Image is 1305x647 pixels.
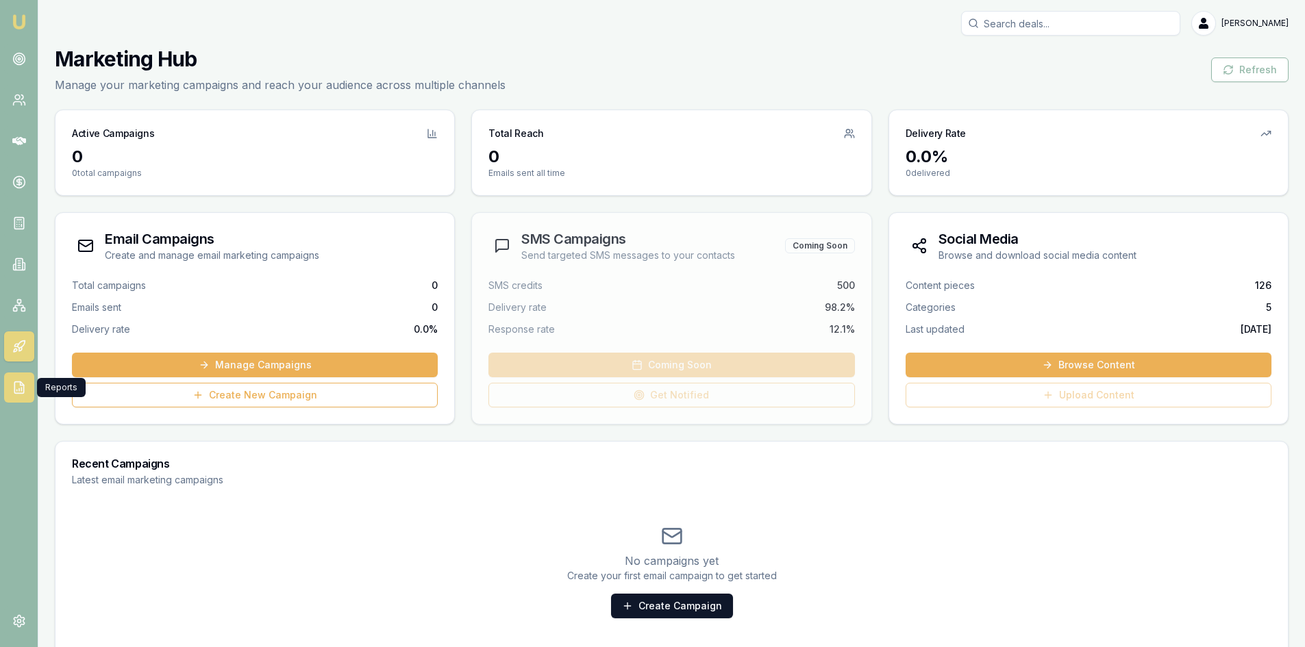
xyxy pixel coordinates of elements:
[830,322,855,336] span: 12.1%
[906,168,1271,179] p: 0 delivered
[488,301,547,314] span: Delivery rate
[939,229,1136,249] h3: Social Media
[1221,18,1289,29] span: [PERSON_NAME]
[939,249,1136,262] p: Browse and download social media content
[488,279,543,292] span: SMS credits
[961,11,1180,36] input: Search deals
[72,458,1271,469] h3: Recent Campaigns
[488,127,543,140] h3: Total Reach
[414,322,438,336] span: 0.0 %
[55,47,506,71] h1: Marketing Hub
[906,353,1271,377] a: Browse Content
[1266,301,1271,314] span: 5
[72,127,154,140] h3: Active Campaigns
[1255,279,1271,292] span: 126
[488,168,854,179] p: Emails sent all time
[72,569,1271,583] p: Create your first email campaign to get started
[785,238,855,253] div: Coming Soon
[72,279,146,292] span: Total campaigns
[72,383,438,407] a: Create New Campaign
[521,249,735,262] p: Send targeted SMS messages to your contacts
[906,322,965,336] span: Last updated
[825,301,855,314] span: 98.2%
[11,14,27,30] img: emu-icon-u.png
[488,146,854,168] div: 0
[521,229,735,249] h3: SMS Campaigns
[55,77,506,93] p: Manage your marketing campaigns and reach your audience across multiple channels
[488,322,555,336] span: Response rate
[72,473,1271,487] p: Latest email marketing campaigns
[432,301,438,314] span: 0
[906,301,956,314] span: Categories
[906,127,966,140] h3: Delivery Rate
[72,168,438,179] p: 0 total campaigns
[72,301,121,314] span: Emails sent
[72,146,438,168] div: 0
[906,279,975,292] span: Content pieces
[1211,58,1289,82] button: Refresh
[105,249,319,262] p: Create and manage email marketing campaigns
[432,279,438,292] span: 0
[1241,322,1271,336] span: [DATE]
[611,594,733,618] a: Create Campaign
[837,279,855,292] span: 500
[37,378,86,397] div: Reports
[72,322,130,336] span: Delivery rate
[105,229,319,249] h3: Email Campaigns
[906,146,1271,168] div: 0.0 %
[72,353,438,377] a: Manage Campaigns
[72,553,1271,569] p: No campaigns yet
